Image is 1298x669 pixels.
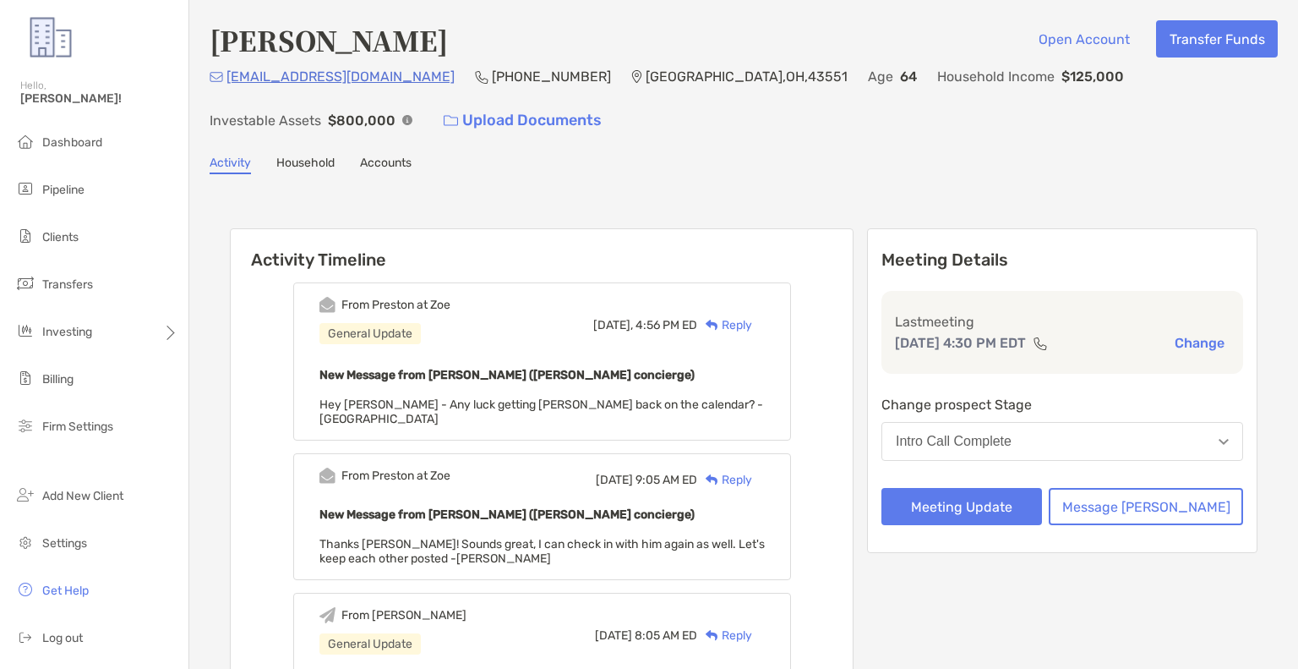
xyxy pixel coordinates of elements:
[433,102,613,139] a: Upload Documents
[706,474,718,485] img: Reply icon
[15,532,35,552] img: settings icon
[937,66,1055,87] p: Household Income
[319,323,421,344] div: General Update
[15,321,35,341] img: investing icon
[1025,20,1143,58] button: Open Account
[631,70,642,84] img: Location Icon
[697,627,752,644] div: Reply
[42,419,113,434] span: Firm Settings
[595,628,632,643] span: [DATE]
[492,66,611,87] p: [PHONE_NUMBER]
[319,537,765,566] span: Thanks [PERSON_NAME]! Sounds great, I can check in with him again as well. Let's keep each other ...
[360,156,412,174] a: Accounts
[881,422,1243,461] button: Intro Call Complete
[210,156,251,174] a: Activity
[42,489,123,503] span: Add New Client
[402,115,412,125] img: Info Icon
[706,630,718,641] img: Reply icon
[475,70,488,84] img: Phone Icon
[328,110,395,131] p: $800,000
[42,536,87,551] span: Settings
[1170,334,1230,352] button: Change
[1061,66,1124,87] p: $125,000
[596,473,633,487] span: [DATE]
[15,368,35,388] img: billing icon
[697,471,752,489] div: Reply
[226,66,455,87] p: [EMAIL_ADDRESS][DOMAIN_NAME]
[635,318,697,332] span: 4:56 PM ED
[341,608,466,622] div: From [PERSON_NAME]
[319,507,695,522] b: New Message from [PERSON_NAME] ([PERSON_NAME] concierge)
[319,398,763,426] span: Hey [PERSON_NAME] - Any luck getting [PERSON_NAME] back on the calendar? -[GEOGRAPHIC_DATA]
[42,631,83,645] span: Log out
[210,110,321,131] p: Investable Assets
[868,66,893,87] p: Age
[895,332,1026,354] p: [DATE] 4:30 PM EDT
[42,277,93,292] span: Transfers
[42,135,102,150] span: Dashboard
[319,633,421,655] div: General Update
[341,298,450,312] div: From Preston at Zoe
[593,318,633,332] span: [DATE],
[210,72,223,82] img: Email Icon
[15,226,35,246] img: clients icon
[15,273,35,293] img: transfers icon
[635,473,697,487] span: 9:05 AM ED
[42,584,89,598] span: Get Help
[1219,439,1229,445] img: Open dropdown arrow
[276,156,335,174] a: Household
[881,394,1243,415] p: Change prospect Stage
[1033,337,1048,350] img: communication type
[42,230,79,244] span: Clients
[42,372,74,387] span: Billing
[881,250,1243,271] p: Meeting Details
[231,229,853,270] h6: Activity Timeline
[1049,488,1243,525] button: Message [PERSON_NAME]
[881,488,1042,525] button: Meeting Update
[341,469,450,483] div: From Preston at Zoe
[319,297,335,313] img: Event icon
[20,91,178,106] span: [PERSON_NAME]!
[895,311,1230,332] p: Last meeting
[15,178,35,199] img: pipeline icon
[896,434,1012,449] div: Intro Call Complete
[20,7,81,68] img: Zoe Logo
[1156,20,1278,58] button: Transfer Funds
[706,320,718,331] img: Reply icon
[646,66,848,87] p: [GEOGRAPHIC_DATA] , OH , 43551
[42,183,85,197] span: Pipeline
[15,415,35,436] img: firm-settings icon
[319,468,335,484] img: Event icon
[42,325,92,339] span: Investing
[319,368,695,382] b: New Message from [PERSON_NAME] ([PERSON_NAME] concierge)
[697,316,752,334] div: Reply
[15,131,35,151] img: dashboard icon
[15,579,35,600] img: get-help icon
[635,628,697,643] span: 8:05 AM ED
[15,627,35,647] img: logout icon
[444,115,458,127] img: button icon
[210,20,448,59] h4: [PERSON_NAME]
[900,66,917,87] p: 64
[15,485,35,505] img: add_new_client icon
[319,607,335,623] img: Event icon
